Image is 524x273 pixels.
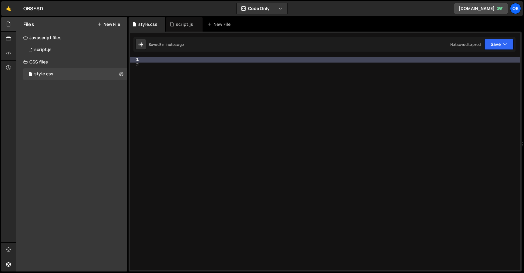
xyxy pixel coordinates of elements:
div: Javascript files [16,32,127,44]
div: 13969/35632.css [23,68,127,80]
div: script.js [34,47,52,53]
a: [DOMAIN_NAME] [454,3,508,14]
div: CSS files [16,56,127,68]
div: 3 minutes ago [160,42,184,47]
button: New File [97,22,120,27]
div: style.css [138,21,157,27]
a: Ob [510,3,521,14]
div: New File [207,21,233,27]
div: script.js [176,21,193,27]
div: Saved [149,42,184,47]
button: Code Only [237,3,287,14]
button: Save [484,39,514,50]
div: Not saved to prod [450,42,481,47]
div: OBSESD [23,5,43,12]
div: style.css [34,71,53,77]
div: 2 [130,63,143,68]
div: 13969/35576.js [23,44,127,56]
a: 🤙 [1,1,16,16]
h2: Files [23,21,34,28]
div: 1 [130,57,143,63]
